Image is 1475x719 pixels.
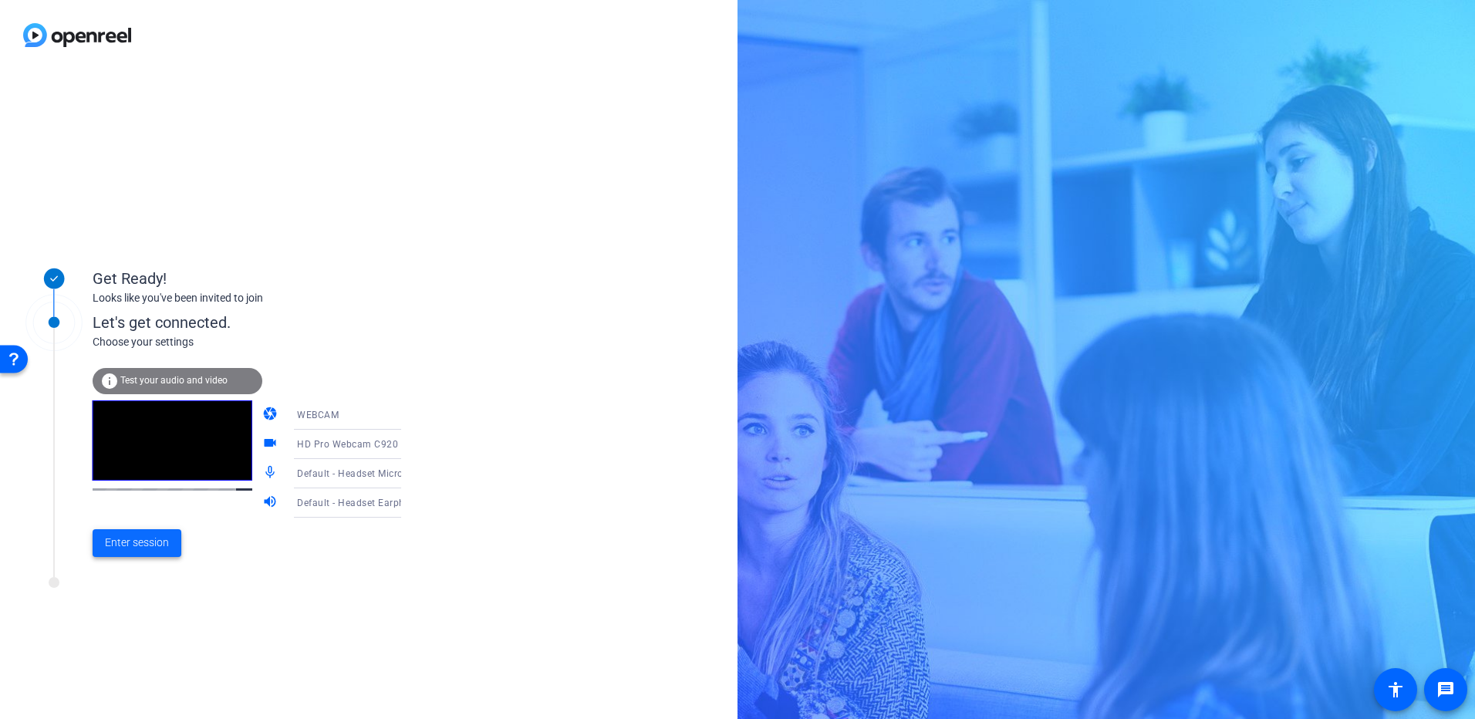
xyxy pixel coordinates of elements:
mat-icon: videocam [262,435,281,454]
div: Get Ready! [93,267,401,290]
div: Let's get connected. [93,311,433,334]
div: Choose your settings [93,334,433,350]
mat-icon: camera [262,406,281,424]
span: Test your audio and video [120,375,228,386]
span: Default - Headset Microphone (Hi Res USB-C AUDIO) (0572:0005) [297,467,590,479]
mat-icon: volume_up [262,494,281,512]
mat-icon: message [1436,680,1455,699]
mat-icon: mic_none [262,464,281,483]
div: Looks like you've been invited to join [93,290,401,306]
button: Enter session [93,529,181,557]
span: WEBCAM [297,410,339,420]
span: Enter session [105,535,169,551]
span: HD Pro Webcam C920 (046d:08e5) [297,437,456,450]
mat-icon: accessibility [1386,680,1405,699]
mat-icon: info [100,372,119,390]
span: Default - Headset Earphone (Hi Res USB-C AUDIO) (0572:0005) [297,496,580,508]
